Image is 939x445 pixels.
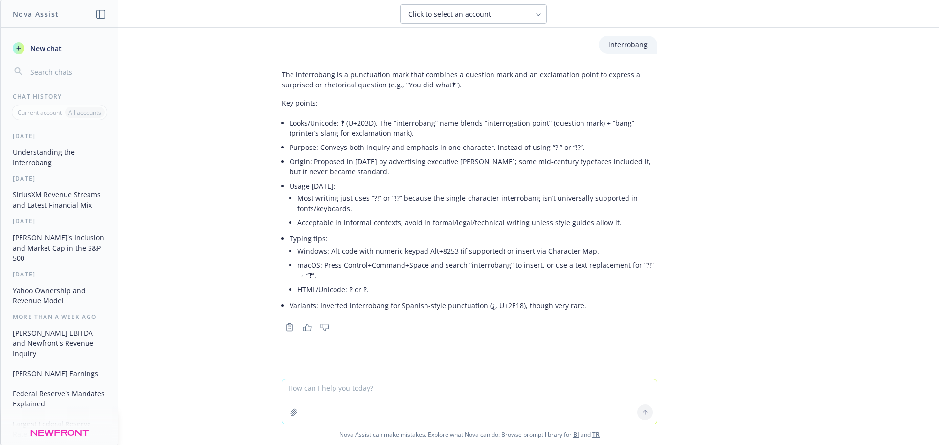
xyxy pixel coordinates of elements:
input: Search chats [28,65,106,79]
li: Variants: Inverted interrobang for Spanish-style punctuation (⸘, U+2E18), though very rare. [290,298,657,313]
div: Chat History [1,92,118,101]
span: New chat [28,43,62,54]
button: New chat [9,40,110,57]
button: Federal Reserve's Mandates Explained [9,385,110,412]
div: [DATE] [1,132,118,140]
span: Nova Assist can make mistakes. Explore what Nova can do: Browse prompt library for and [4,424,935,445]
span: Click to select an account [408,9,491,19]
button: SiriusXM Revenue Streams and Latest Financial Mix [9,187,110,213]
li: HTML/Unicode: ‽ or ‽. [297,282,657,297]
svg: Copy to clipboard [285,323,294,332]
li: Purpose: Conveys both inquiry and emphasis in one character, instead of using “?!” or “!?”. [290,140,657,154]
li: Looks/Unicode: ‽ (U+203D). The “interrobang” name blends “interrogation point” (question mark) + ... [290,116,657,140]
p: All accounts [68,108,101,117]
p: Key points: [282,98,657,108]
button: Yahoo Ownership and Revenue Model [9,282,110,309]
li: Most writing just uses “?!” or “!?” because the single-character interrobang isn’t universally su... [297,191,657,215]
button: Largest Federal Reserve Rate Cut [9,416,110,442]
button: Click to select an account [400,4,547,24]
div: [DATE] [1,270,118,278]
li: Usage [DATE]: [290,179,657,232]
div: [DATE] [1,217,118,225]
p: Current account [18,108,62,117]
div: [DATE] [1,174,118,183]
li: Windows: Alt code with numeric keypad Alt+8253 (if supported) or insert via Character Map. [297,244,657,258]
li: Origin: Proposed in [DATE] by advertising executive [PERSON_NAME]; some mid‑century typefaces inc... [290,154,657,179]
p: The interrobang is a punctuation mark that combines a question mark and an exclamation point to e... [282,69,657,90]
p: interrobang [608,40,648,50]
li: Acceptable in informal contexts; avoid in formal/legal/technical writing unless style guides allo... [297,215,657,230]
li: Typing tips: [290,232,657,298]
a: BI [573,430,579,439]
li: macOS: Press Control+Command+Space and search “interrobang” to insert, or use a text replacement ... [297,258,657,282]
button: Understanding the Interrobang [9,144,110,170]
div: More than a week ago [1,313,118,321]
a: TR [592,430,600,439]
h1: Nova Assist [13,9,59,19]
button: Thumbs down [317,320,333,334]
button: [PERSON_NAME] EBITDA and Newfront's Revenue Inquiry [9,325,110,361]
button: [PERSON_NAME] Earnings [9,365,110,381]
button: [PERSON_NAME]'s Inclusion and Market Cap in the S&P 500 [9,230,110,266]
